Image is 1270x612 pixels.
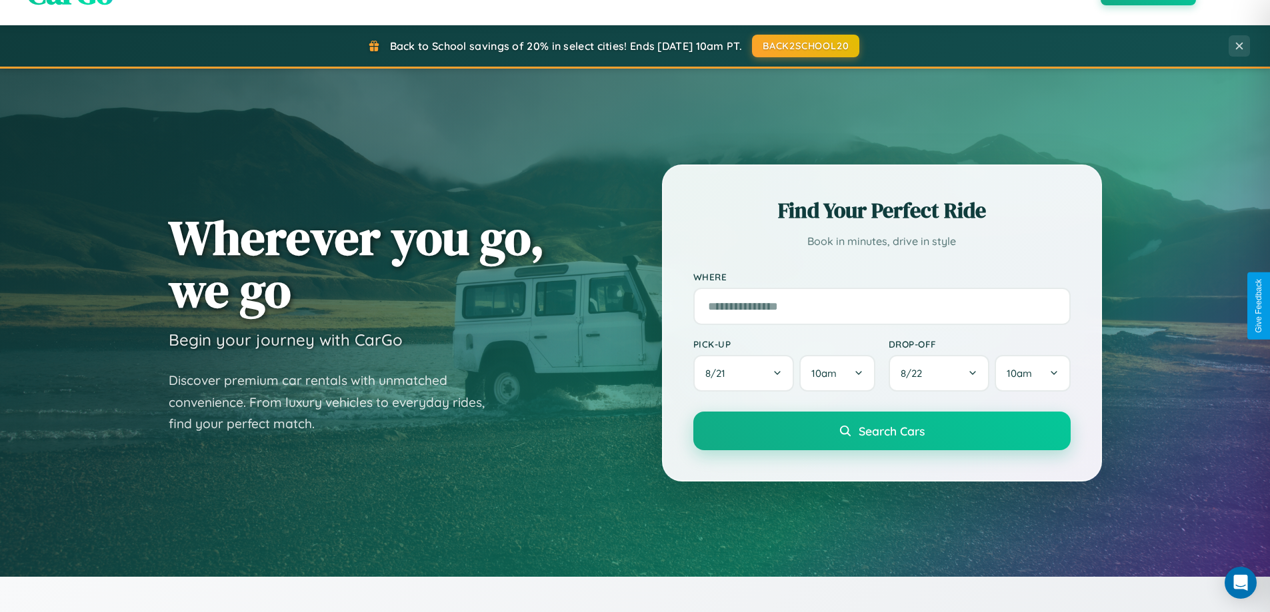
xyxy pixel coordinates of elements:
[752,35,859,57] button: BACK2SCHOOL20
[799,355,875,392] button: 10am
[693,271,1071,282] label: Where
[1254,279,1263,333] div: Give Feedback
[889,355,990,392] button: 8/22
[693,355,795,392] button: 8/21
[169,370,502,435] p: Discover premium car rentals with unmatched convenience. From luxury vehicles to everyday rides, ...
[169,330,403,350] h3: Begin your journey with CarGo
[693,232,1071,251] p: Book in minutes, drive in style
[693,196,1071,225] h2: Find Your Perfect Ride
[693,412,1071,450] button: Search Cars
[889,338,1071,350] label: Drop-off
[705,367,732,380] span: 8 / 21
[859,424,925,438] span: Search Cars
[1225,567,1257,599] div: Open Intercom Messenger
[1007,367,1032,380] span: 10am
[811,367,837,380] span: 10am
[995,355,1070,392] button: 10am
[693,338,875,350] label: Pick-up
[390,39,742,53] span: Back to School savings of 20% in select cities! Ends [DATE] 10am PT.
[901,367,929,380] span: 8 / 22
[169,211,545,316] h1: Wherever you go, we go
